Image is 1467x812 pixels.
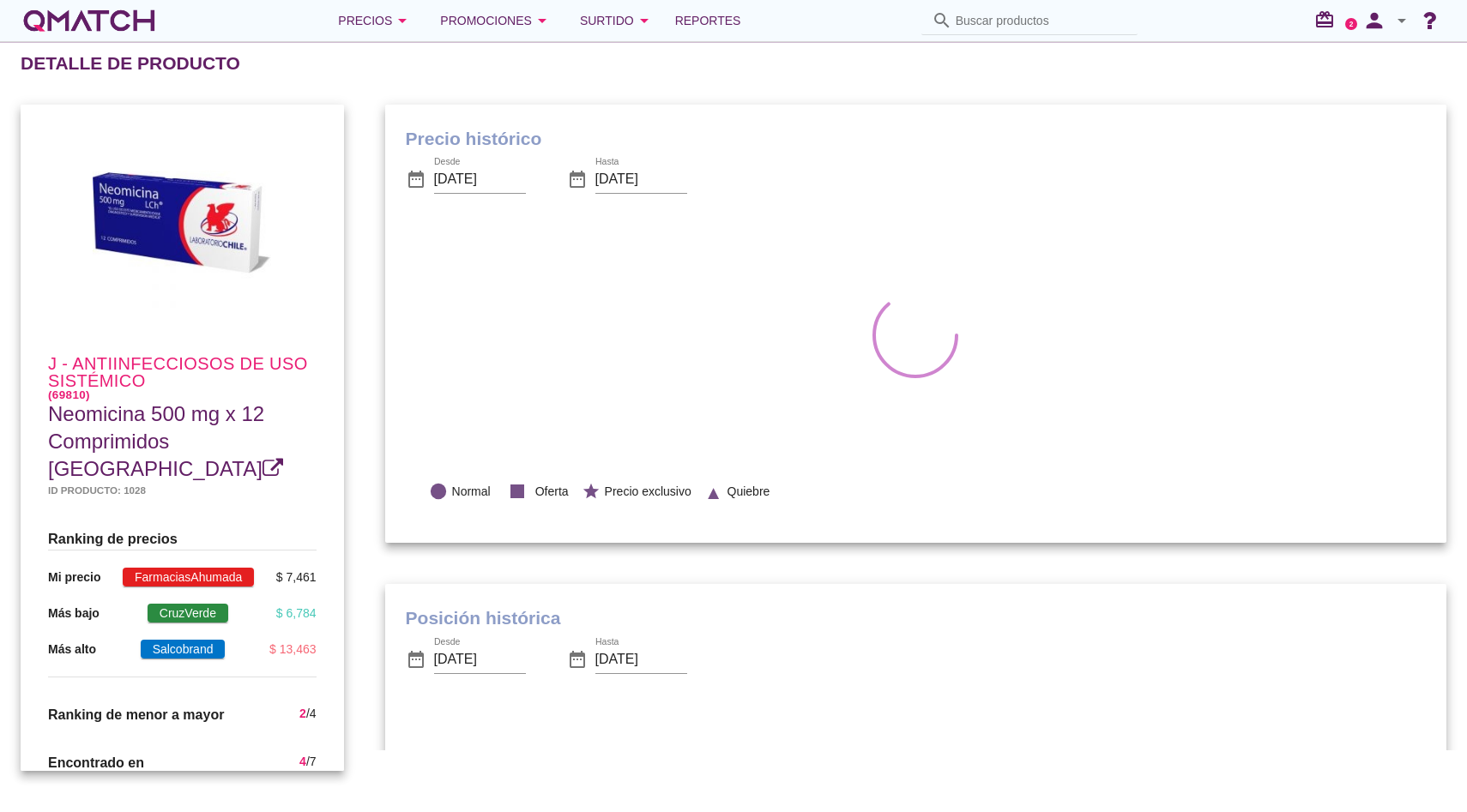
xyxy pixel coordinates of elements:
i: redeem [1314,9,1342,30]
i: date_range [567,169,588,189]
a: 2 [1345,18,1357,30]
div: Precios [338,10,413,31]
p: Mi precio [48,568,100,586]
span: Normal [452,483,491,501]
button: Surtido [566,3,668,38]
h1: Precio histórico [406,125,1426,153]
input: Hasta [595,165,687,193]
span: Quiebre [727,483,770,501]
span: Reportes [675,10,741,31]
p: Más bajo [48,604,100,623]
i: arrow_drop_down [634,10,655,31]
div: Promociones [440,10,552,31]
i: date_range [406,649,426,670]
i: date_range [406,169,426,189]
span: Ranking de menor a mayor [48,707,224,722]
div: / [299,753,316,773]
div: $ 7,461 [276,568,317,586]
i: star [582,482,601,501]
i: lens [429,482,448,501]
span: Neomicina 500 mg x 12 Comprimidos [GEOGRAPHIC_DATA] [48,402,264,480]
span: 4 [299,755,306,768]
h1: Posición histórica [406,604,1426,632]
span: 2 [299,707,306,720]
h5: Id producto: 1028 [48,483,317,497]
h3: Ranking de precios [48,528,317,550]
span: CruzVerde [148,604,228,623]
div: $ 6,784 [276,604,317,623]
span: Encontrado en [48,755,144,770]
p: Más alto [48,641,96,659]
span: Precio exclusivo [605,483,691,501]
i: arrow_drop_down [1392,10,1412,31]
span: FarmaciasAhumada [123,568,254,586]
input: Hasta [595,646,687,673]
input: Buscar productos [956,7,1127,34]
button: Precios [324,3,426,38]
i: date_range [567,649,588,670]
div: Surtido [580,10,655,31]
a: white-qmatch-logo [21,3,158,38]
input: Desde [434,646,526,673]
span: Oferta [535,483,569,501]
input: Desde [434,165,526,193]
span: 4 [310,707,317,720]
button: Promociones [426,3,566,38]
span: 7 [310,755,317,768]
h6: (69810) [48,389,317,400]
h2: Detalle de producto [21,50,240,77]
i: ▲ [704,480,723,499]
h4: J - Antiinfecciosos de uso sistémico [48,355,317,400]
a: Reportes [668,3,748,38]
i: arrow_drop_down [392,10,413,31]
i: person [1357,9,1392,33]
i: arrow_drop_down [532,10,552,31]
div: / [299,705,316,725]
span: Salcobrand [141,640,226,659]
i: search [932,10,952,31]
div: $ 13,463 [269,641,317,659]
text: 2 [1349,20,1354,27]
i: stop [504,478,531,505]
